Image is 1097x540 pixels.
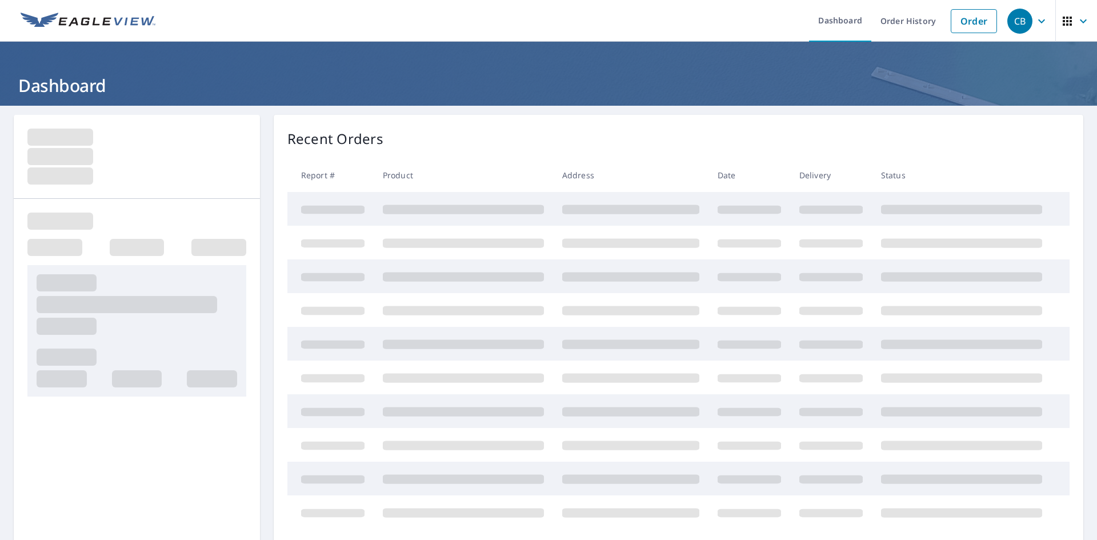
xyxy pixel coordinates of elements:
div: CB [1007,9,1032,34]
th: Status [872,158,1051,192]
th: Report # [287,158,374,192]
a: Order [951,9,997,33]
th: Delivery [790,158,872,192]
img: EV Logo [21,13,155,30]
p: Recent Orders [287,129,383,149]
th: Product [374,158,553,192]
h1: Dashboard [14,74,1083,97]
th: Address [553,158,708,192]
th: Date [708,158,790,192]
